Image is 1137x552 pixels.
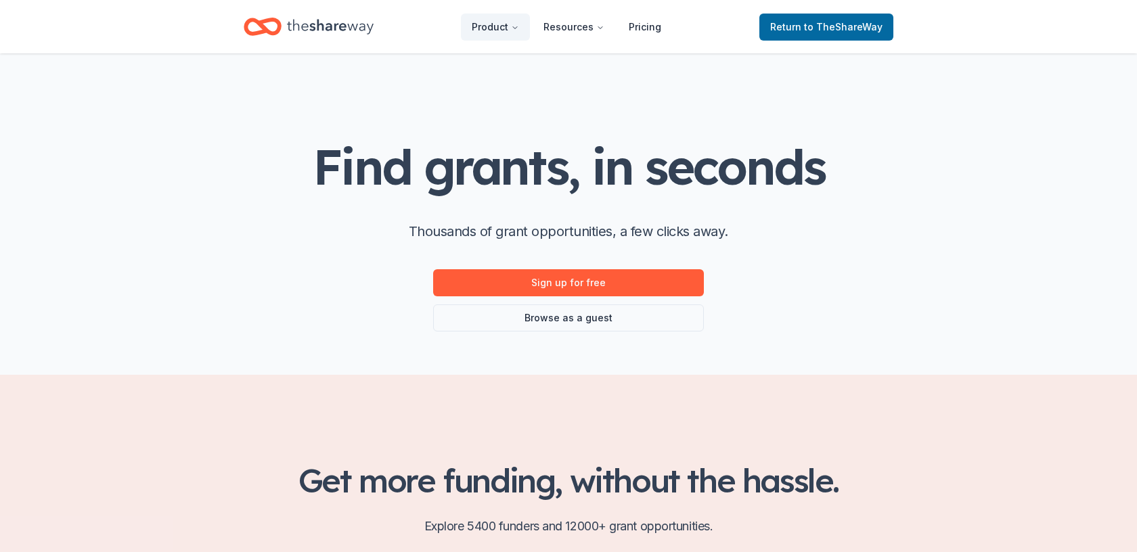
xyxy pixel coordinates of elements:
h1: Find grants, in seconds [313,140,824,193]
a: Browse as a guest [433,304,704,331]
a: Home [244,11,374,43]
a: Pricing [618,14,672,41]
button: Resources [533,14,615,41]
span: Return [770,19,883,35]
nav: Main [461,11,672,43]
a: Returnto TheShareWay [759,14,893,41]
button: Product [461,14,530,41]
a: Sign up for free [433,269,704,296]
h2: Get more funding, without the hassle. [244,461,893,499]
p: Explore 5400 funders and 12000+ grant opportunities. [244,515,893,537]
span: to TheShareWay [804,21,883,32]
p: Thousands of grant opportunities, a few clicks away. [409,221,728,242]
